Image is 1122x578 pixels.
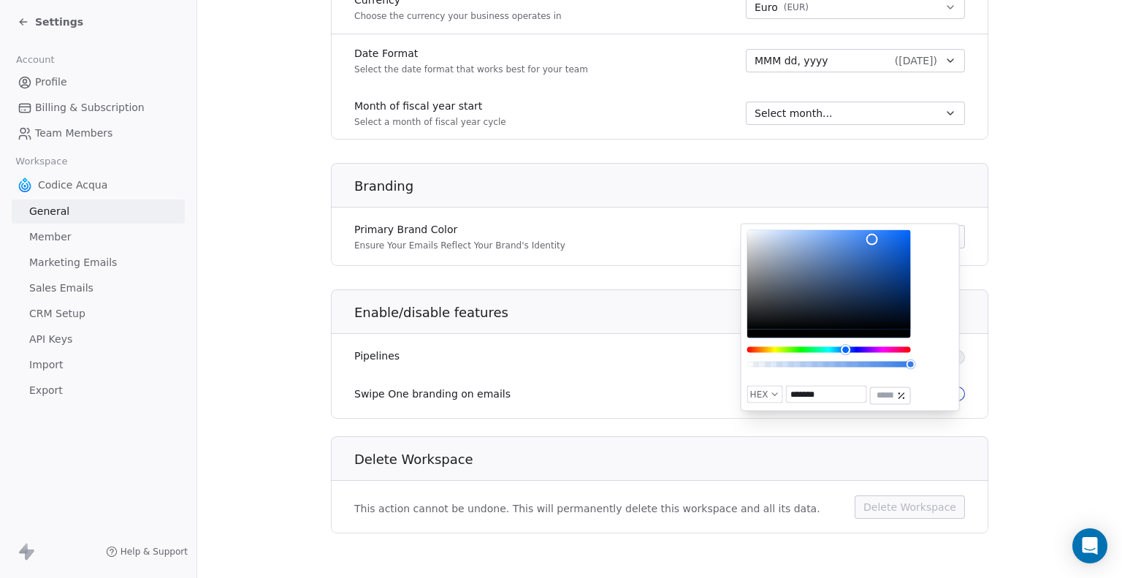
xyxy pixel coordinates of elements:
label: Month of fiscal year start [354,99,506,113]
p: Choose the currency your business operates in [354,10,562,22]
a: Member [12,225,185,249]
h1: Enable/disable features [354,304,989,322]
button: HEX [747,386,783,403]
a: Settings [18,15,83,29]
span: Billing & Subscription [35,100,145,115]
a: API Keys [12,327,185,351]
a: Sales Emails [12,276,185,300]
span: MMM dd, yyyy [755,53,828,68]
label: Primary Brand Color [354,222,565,237]
span: Account [9,49,61,71]
span: Sales Emails [29,281,93,296]
span: Marketing Emails [29,255,117,270]
div: Hue [747,347,911,353]
a: Billing & Subscription [12,96,185,120]
div: Open Intercom Messenger [1072,528,1107,563]
a: General [12,199,185,224]
span: Workspace [9,151,74,172]
a: Help & Support [106,546,188,558]
span: ( EUR ) [784,1,809,13]
span: Help & Support [121,546,188,558]
span: Settings [35,15,83,29]
label: Swipe One branding on emails [354,387,511,401]
a: Profile [12,70,185,94]
p: Ensure Your Emails Reflect Your Brand's Identity [354,240,565,251]
label: Date Format [354,46,588,61]
div: Alpha [747,362,911,368]
span: API Keys [29,332,72,347]
label: Pipelines [354,349,400,363]
span: Team Members [35,126,112,141]
span: Profile [35,75,67,90]
img: logo.png [18,178,32,192]
h1: Delete Workspace [354,451,989,468]
span: Codice Acqua [38,178,107,192]
span: Import [29,357,63,373]
a: CRM Setup [12,302,185,326]
p: Select a month of fiscal year cycle [354,116,506,128]
a: Team Members [12,121,185,145]
span: This action cannot be undone. This will permanently delete this workspace and all its data. [354,501,820,516]
h1: Branding [354,178,989,195]
a: Marketing Emails [12,251,185,275]
a: Import [12,353,185,377]
div: Color [747,230,911,330]
p: Select the date format that works best for your team [354,64,588,75]
span: Member [29,229,72,245]
a: Export [12,379,185,403]
span: Select month... [755,106,832,121]
span: CRM Setup [29,306,85,322]
span: General [29,204,69,219]
span: ( [DATE] ) [895,53,937,68]
button: Delete Workspace [855,495,965,519]
span: Export [29,383,63,398]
